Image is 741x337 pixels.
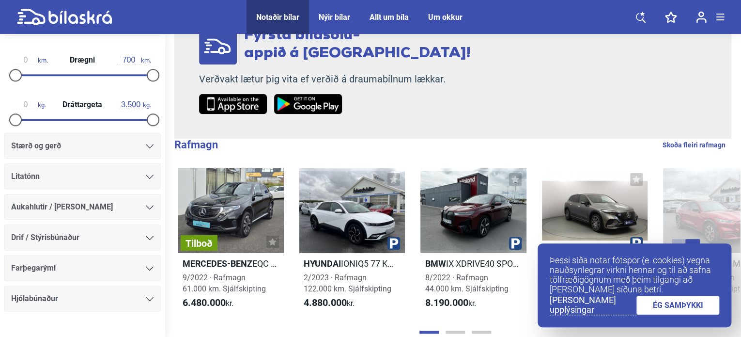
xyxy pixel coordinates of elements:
span: Drif / Stýrisbúnaður [11,231,79,244]
p: Þessi síða notar fótspor (e. cookies) vegna nauðsynlegrar virkni hennar og til að safna tölfræðig... [550,256,719,294]
span: kr. [425,297,476,309]
span: km. [117,56,151,64]
h2: IX XDRIVE40 SPORTPAKKI [420,258,526,269]
b: 4.880.000 [304,297,347,308]
b: 8.190.000 [425,297,468,308]
a: ÉG SAMÞYKKI [636,296,720,315]
b: Mercedes-Benz [183,258,252,269]
span: Litatónn [11,170,40,183]
h2: IONIQ5 77 KWH COMFORT [299,258,405,269]
a: HyundaiIONIQ5 77 KWH COMFORT2/2023 · Rafmagn122.000 km. Sjálfskipting4.880.000kr. [299,168,405,318]
span: kg. [14,100,46,109]
a: Notaðir bílar [256,13,299,22]
button: Page 3 [472,331,491,334]
button: Next [685,239,700,257]
span: Hjólabúnaður [11,292,58,305]
span: 8/2022 · Rafmagn 44.000 km. Sjálfskipting [425,273,508,293]
a: TilboðMercedes-BenzEQC 400 4MATIC9/2022 · Rafmagn61.000 km. Sjálfskipting6.480.000kr. [178,168,284,318]
a: Allt um bíla [370,13,409,22]
button: Previous [672,239,686,257]
h2: EQC 400 4MATIC [178,258,284,269]
a: [PERSON_NAME] upplýsingar [550,295,636,315]
button: Page 2 [446,331,465,334]
span: kr. [183,297,233,309]
span: Aukahlutir / [PERSON_NAME] [11,200,113,214]
a: Nýir bílar [319,13,350,22]
b: 6.480.000 [183,297,226,308]
span: 9/2022 · Rafmagn 61.000 km. Sjálfskipting [183,273,266,293]
span: Stærð og gerð [11,139,61,153]
b: BMW [425,258,446,269]
span: Drægni [67,56,97,64]
span: Tilboð [185,239,213,248]
span: km. [14,56,48,64]
a: Um okkur [428,13,463,22]
span: kr. [304,297,355,309]
span: Farþegarými [11,261,56,275]
p: Verðvakt lætur þig vita ef verðið á draumabílnum lækkar. [199,73,471,85]
span: Dráttargeta [60,101,105,109]
a: Mercedes-BenzEQS 450 4MATIC SUV POWER3/2023 · Rafmagn15.000 km. Sjálfskipting15.990.000kr. [542,168,648,318]
span: kg. [119,100,151,109]
span: 2/2023 · Rafmagn 122.000 km. Sjálfskipting [304,273,391,293]
b: Hyundai [304,258,341,269]
button: Page 1 [419,331,439,334]
img: user-login.svg [696,11,707,23]
a: BMWIX XDRIVE40 SPORTPAKKI8/2022 · Rafmagn44.000 km. Sjálfskipting8.190.000kr. [420,168,526,318]
a: Skoða fleiri rafmagn [663,139,726,151]
b: Rafmagn [174,139,218,151]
